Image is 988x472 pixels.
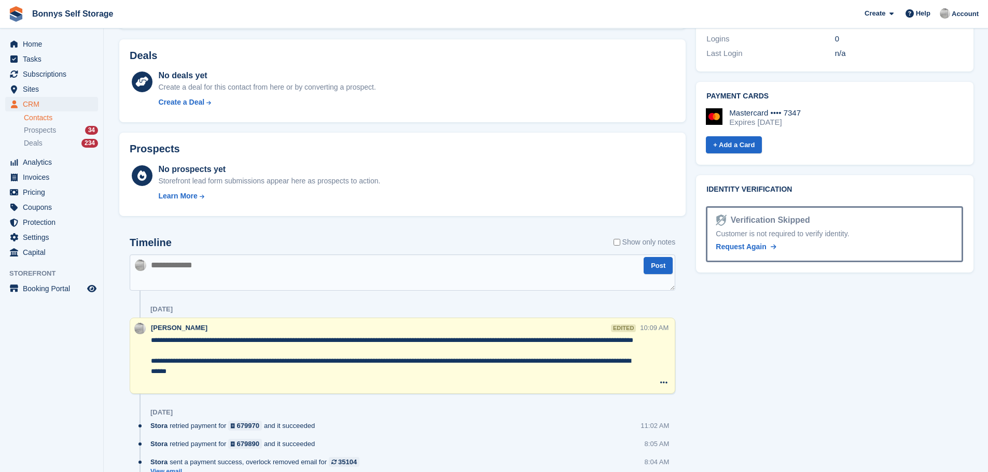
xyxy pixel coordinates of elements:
[5,37,98,51] a: menu
[5,185,98,199] a: menu
[158,191,197,202] div: Learn More
[24,113,98,123] a: Contacts
[23,52,85,66] span: Tasks
[158,176,380,187] div: Storefront lead form submissions appear here as prospects to action.
[24,138,43,148] span: Deals
[5,230,98,245] a: menu
[5,170,98,184] a: menu
[338,457,357,467] div: 35104
[150,408,173,417] div: [DATE]
[150,421,168,431] span: Stora
[5,52,98,66] a: menu
[645,439,670,449] div: 8:05 AM
[640,323,669,333] div: 10:09 AM
[727,214,810,226] div: Verification Skipped
[23,82,85,96] span: Sites
[28,5,117,22] a: Bonnys Self Storage
[641,421,669,431] div: 11:02 AM
[729,118,801,127] div: Expires [DATE]
[706,33,834,45] div: Logins
[130,50,157,62] h2: Deals
[952,9,979,19] span: Account
[329,457,359,467] a: 35104
[23,37,85,51] span: Home
[24,125,98,136] a: Prospects 34
[23,185,85,199] span: Pricing
[23,215,85,230] span: Protection
[5,82,98,96] a: menu
[237,439,259,449] div: 679890
[150,457,168,467] span: Stora
[151,324,207,332] span: [PERSON_NAME]
[706,185,963,194] h2: Identity verification
[23,230,85,245] span: Settings
[23,170,85,184] span: Invoices
[5,200,98,214] a: menu
[716,214,726,226] img: Identity Verification Ready
[23,245,85,260] span: Capital
[228,439,262,449] a: 679890
[86,282,98,295] a: Preview store
[150,457,365,467] div: sent a payment success, overlock removed email for
[23,281,85,296] span: Booking Portal
[158,191,380,202] a: Learn More
[158,69,375,82] div: No deals yet
[716,228,953,239] div: Customer is not required to verify identity.
[158,97,375,108] a: Create a Deal
[729,108,801,118] div: Mastercard •••• 7347
[5,215,98,230] a: menu
[716,242,767,251] span: Request Again
[5,281,98,296] a: menu
[150,421,320,431] div: retried payment for and it succeeded
[23,67,85,81] span: Subscriptions
[611,324,636,332] div: edited
[5,155,98,169] a: menu
[916,8,930,19] span: Help
[835,33,963,45] div: 0
[24,125,56,135] span: Prospects
[706,92,963,101] h2: Payment cards
[9,268,103,279] span: Storefront
[614,237,620,248] input: Show only notes
[150,305,173,313] div: [DATE]
[644,257,673,274] button: Post
[23,97,85,111] span: CRM
[706,136,762,153] a: + Add a Card
[5,245,98,260] a: menu
[865,8,885,19] span: Create
[24,138,98,149] a: Deals 234
[5,97,98,111] a: menu
[835,48,963,60] div: n/a
[134,323,146,334] img: James Bonny
[130,143,180,155] h2: Prospects
[706,48,834,60] div: Last Login
[8,6,24,22] img: stora-icon-8386f47178a22dfd0bd8f6a31ec36ba5ce8667c1dd55bd0f319d3a0aa187defe.svg
[130,237,172,249] h2: Timeline
[23,155,85,169] span: Analytics
[158,82,375,93] div: Create a deal for this contact from here or by converting a prospect.
[135,260,146,271] img: James Bonny
[85,126,98,135] div: 34
[23,200,85,214] span: Coupons
[5,67,98,81] a: menu
[716,241,776,252] a: Request Again
[150,439,168,449] span: Stora
[237,421,259,431] div: 679970
[645,457,670,467] div: 8:04 AM
[81,139,98,148] div: 234
[228,421,262,431] a: 679970
[158,97,204,108] div: Create a Deal
[706,108,722,125] img: Mastercard Logo
[940,8,950,19] img: James Bonny
[150,439,320,449] div: retried payment for and it succeeded
[614,237,676,248] label: Show only notes
[158,163,380,176] div: No prospects yet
